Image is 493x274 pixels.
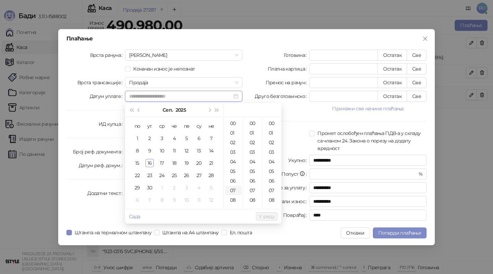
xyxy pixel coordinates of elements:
td: 2025-09-03 [156,132,168,145]
div: 6 [195,134,203,142]
div: 17 [158,159,166,167]
div: 01 [245,128,261,138]
div: 26 [182,171,191,179]
td: 2025-10-11 [193,194,205,206]
label: Број реф. документа [73,146,125,157]
td: 2025-09-19 [180,157,193,169]
div: 6 [133,196,141,204]
div: 06 [225,176,242,186]
span: Продаја [129,77,238,88]
td: 2025-09-21 [205,157,217,169]
div: 09 [225,205,242,214]
label: Повраћај [283,210,309,221]
div: 13 [195,147,203,155]
div: 18 [170,159,178,167]
th: ср [156,120,168,132]
td: 2025-10-12 [205,194,217,206]
button: Остатак [378,50,407,61]
div: 4 [170,134,178,142]
div: 11 [195,196,203,204]
button: Остатак [378,63,407,74]
label: ИД купца [99,119,125,129]
label: Врста рачуна [90,50,125,61]
label: Пренос на рачун [266,77,309,88]
div: 10 [158,147,166,155]
div: 21 [207,159,215,167]
td: 2025-09-24 [156,169,168,182]
td: 2025-09-18 [168,157,180,169]
div: 4 [195,184,203,192]
div: 09 [245,205,261,214]
div: 8 [133,147,141,155]
div: 23 [146,171,154,179]
span: Штампа на А4 штампачу [160,229,222,236]
div: 3 [158,134,166,142]
button: Претходни месец (PageUp) [135,103,143,117]
td: 2025-09-15 [131,157,143,169]
div: 30 [146,184,154,192]
td: 2025-09-20 [193,157,205,169]
div: 1 [158,184,166,192]
div: 10 [182,196,191,204]
div: 25 [170,171,178,179]
span: Аванс [129,50,238,60]
td: 2025-09-01 [131,132,143,145]
th: ут [143,120,156,132]
span: Промет ослобођен плаћања ПДВ-а у складу са чланом 24. Закона о порезу на додату вредност [315,129,427,152]
div: 04 [245,157,261,166]
td: 2025-09-09 [143,145,156,157]
td: 2025-09-27 [193,169,205,182]
label: Готовина [284,50,309,61]
td: 2025-10-06 [131,194,143,206]
td: 2025-09-10 [156,145,168,157]
button: Close [420,33,431,44]
div: 27 [195,171,203,179]
div: 3 [182,184,191,192]
div: 2 [170,184,178,192]
button: Изабери годину [176,103,186,117]
div: 29 [133,184,141,192]
div: 16 [146,159,154,167]
th: су [193,120,205,132]
th: че [168,120,180,132]
button: Претходна година (Control + left) [128,103,135,117]
td: 2025-09-22 [131,169,143,182]
div: 12 [182,147,191,155]
td: 2025-09-04 [168,132,180,145]
th: не [205,120,217,132]
label: Попуст [281,169,309,179]
td: 2025-10-09 [168,194,180,206]
label: Преостали износ [264,196,309,207]
td: 2025-09-13 [193,145,205,157]
span: Ел. пошта [227,229,255,236]
td: 2025-10-10 [180,194,193,206]
td: 2025-10-04 [193,182,205,194]
label: Укупно за уплату [266,182,309,193]
div: 28 [207,171,215,179]
td: 2025-10-05 [205,182,217,194]
div: 08 [245,195,261,205]
button: Све [407,77,427,88]
div: 03 [225,147,242,157]
div: 19 [182,159,191,167]
button: У реду [256,212,277,221]
th: пе [180,120,193,132]
div: 08 [264,195,280,205]
td: 2025-09-08 [131,145,143,157]
div: 00 [225,119,242,128]
label: Платна картица [268,63,309,74]
div: 04 [225,157,242,166]
div: 7 [207,134,215,142]
button: Све [407,50,427,61]
div: 05 [264,166,280,176]
td: 2025-09-06 [193,132,205,145]
td: 2025-10-07 [143,194,156,206]
div: 1 [133,134,141,142]
label: Друго безготовинско [255,91,309,102]
div: 03 [264,147,280,157]
a: Сада [129,213,140,220]
div: 05 [245,166,261,176]
td: 2025-09-28 [205,169,217,182]
td: 2025-09-29 [131,182,143,194]
div: 8 [158,196,166,204]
